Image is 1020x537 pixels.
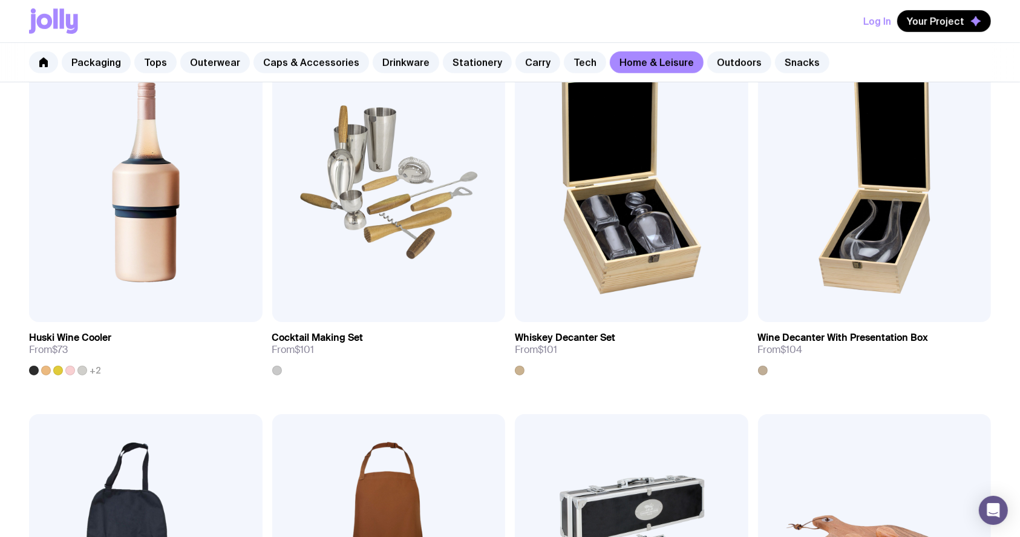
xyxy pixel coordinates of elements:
span: From [758,344,803,356]
a: Stationery [443,51,512,73]
a: Outdoors [707,51,771,73]
a: Outerwear [180,51,250,73]
a: Tech [564,51,606,73]
h3: Whiskey Decanter Set [515,332,615,344]
span: $101 [538,343,557,356]
span: From [515,344,557,356]
a: Tops [134,51,177,73]
span: $104 [781,343,803,356]
a: Cocktail Making SetFrom$101 [272,322,506,375]
span: Your Project [907,15,964,27]
span: From [29,344,68,356]
div: Open Intercom Messenger [979,496,1008,525]
a: Packaging [62,51,131,73]
h3: Wine Decanter With Presentation Box [758,332,929,344]
button: Your Project [897,10,991,32]
h3: Cocktail Making Set [272,332,364,344]
a: Drinkware [373,51,439,73]
a: Huski Wine CoolerFrom$73+2 [29,322,263,375]
h3: Huski Wine Cooler [29,332,111,344]
span: $101 [295,343,315,356]
a: Wine Decanter With Presentation BoxFrom$104 [758,322,992,375]
a: Whiskey Decanter SetFrom$101 [515,322,748,375]
span: $73 [52,343,68,356]
a: Home & Leisure [610,51,704,73]
button: Log In [863,10,891,32]
span: From [272,344,315,356]
a: Snacks [775,51,829,73]
span: +2 [90,366,101,375]
a: Caps & Accessories [253,51,369,73]
a: Carry [515,51,560,73]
